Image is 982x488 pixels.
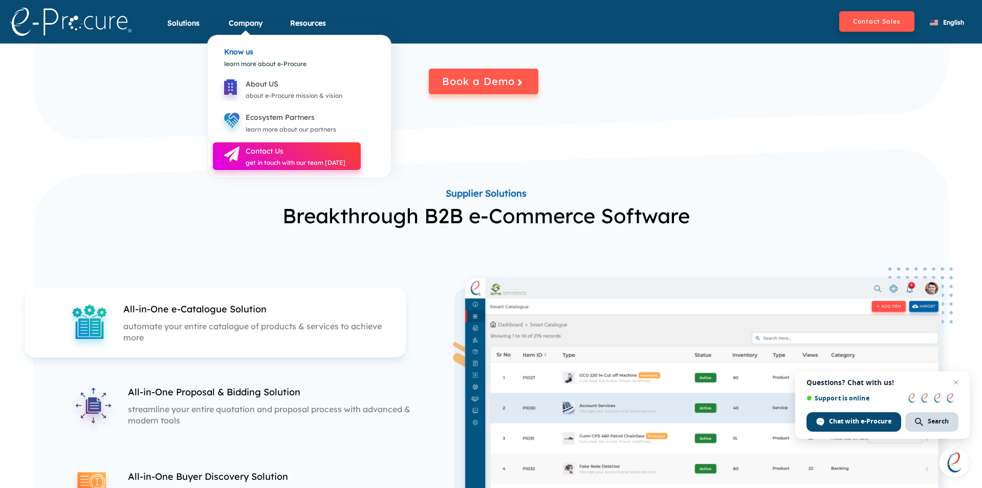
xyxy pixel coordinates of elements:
button: Book a Demo [429,69,538,94]
div: about e-Procure mission & vision [246,90,342,101]
span: Chat with e-Procure [829,417,891,426]
img: logo [10,8,132,36]
p: Breakthrough B2B e-Commerce Software [49,200,923,231]
div: learn more about e-Procure [218,47,381,80]
div: Ecosystem Partners [246,111,336,123]
a: Ecosystem Partnerslearn more about our partners [213,116,352,124]
span: Support is online [806,394,901,402]
div: Resources [290,18,326,41]
p: All-in-One Proposal & Bidding Solution [128,386,411,398]
span: English [943,18,964,26]
div: Know us [218,35,381,53]
p: All-in-One Buyer Discovery Solution [128,470,411,483]
div: get in touch with our team [DATE] [246,157,345,168]
a: About USabout e-Procure mission & vision [213,83,358,91]
div: Open chat [939,447,970,478]
div: Company [229,18,263,41]
div: learn more about our partners [246,124,336,135]
span: Close chat [950,376,962,389]
div: Chat with e-Procure [806,412,901,432]
span: Questions? Chat with us! [806,378,958,387]
span: Search [928,417,949,426]
div: Contact Us [246,145,345,157]
div: Search [905,412,958,432]
p: streamline your entire quotation and proposal process with advanced & modern tools [128,404,411,426]
div: About US [246,78,342,90]
a: Contact Usget in touch with our team [DATE] [213,142,361,170]
p: automate your entire catalogue of products & services to achieve more [123,321,401,343]
div: Solutions [167,18,200,41]
a: Supplier Solutions [49,186,923,200]
button: Contact Sales [839,11,914,32]
p: All-in-One e-Catalogue Solution [123,303,401,315]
